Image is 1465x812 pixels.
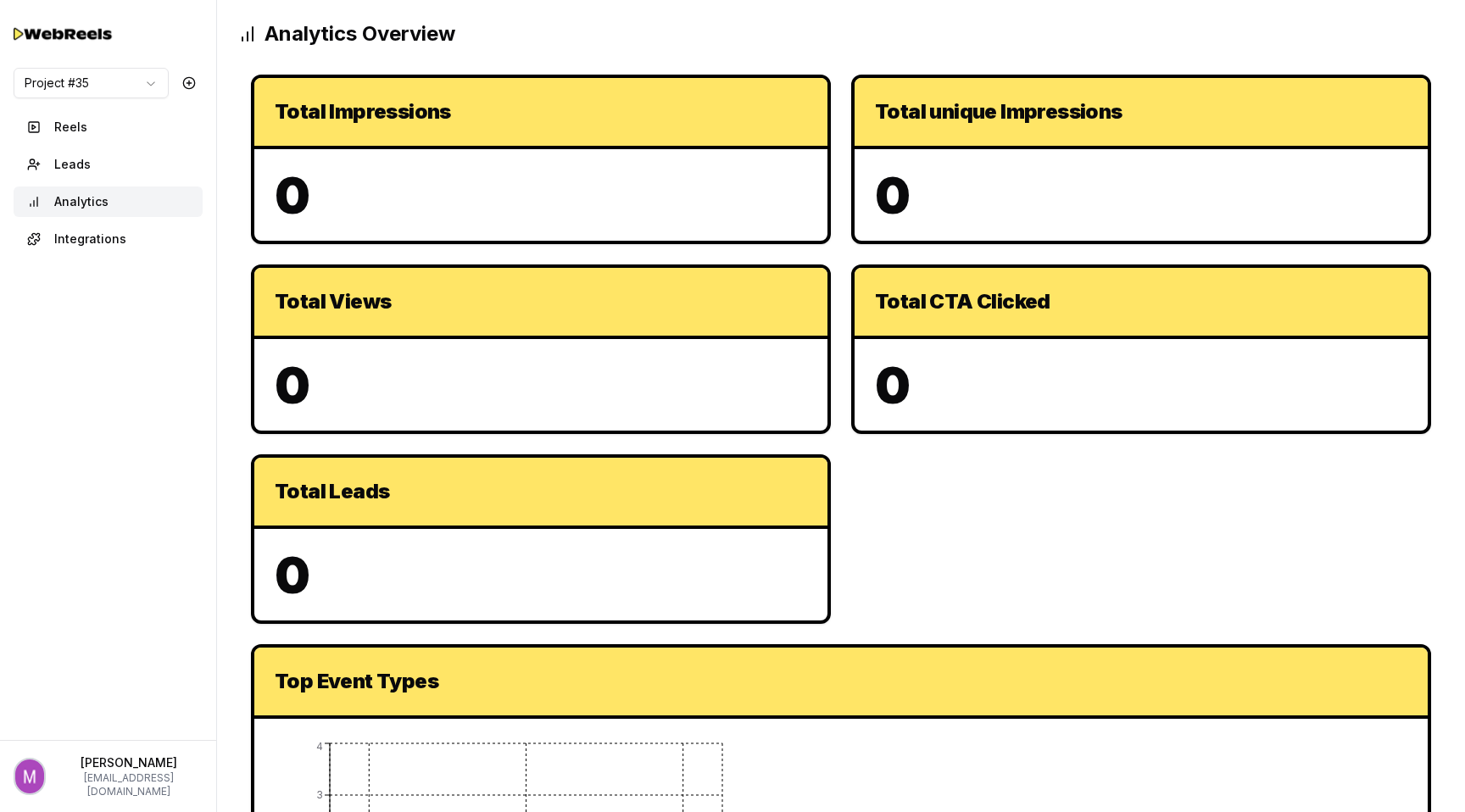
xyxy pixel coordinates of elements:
p: 0 [275,359,807,410]
button: Leads [14,149,203,180]
button: Integrations [14,224,203,254]
tspan: 3 [316,788,323,801]
div: Total unique Impressions [875,98,1407,125]
div: Total Views [275,288,807,315]
div: Top Event Types [275,668,1407,695]
p: [EMAIL_ADDRESS][DOMAIN_NAME] [56,771,203,798]
p: [PERSON_NAME] [56,754,203,771]
button: Profile picture[PERSON_NAME][EMAIL_ADDRESS][DOMAIN_NAME] [14,754,203,798]
button: Analytics [14,186,203,217]
img: Testimo [14,22,115,45]
p: 0 [275,549,807,600]
button: Reels [14,112,203,142]
div: Total Impressions [275,98,807,125]
p: 0 [875,170,1407,220]
img: Profile picture [15,759,44,793]
p: 0 [875,359,1407,410]
div: Total Leads [275,478,807,505]
p: 0 [275,170,807,220]
tspan: 4 [316,740,323,753]
div: Total CTA Clicked [875,288,1407,315]
h2: Analytics Overview [237,20,1445,47]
